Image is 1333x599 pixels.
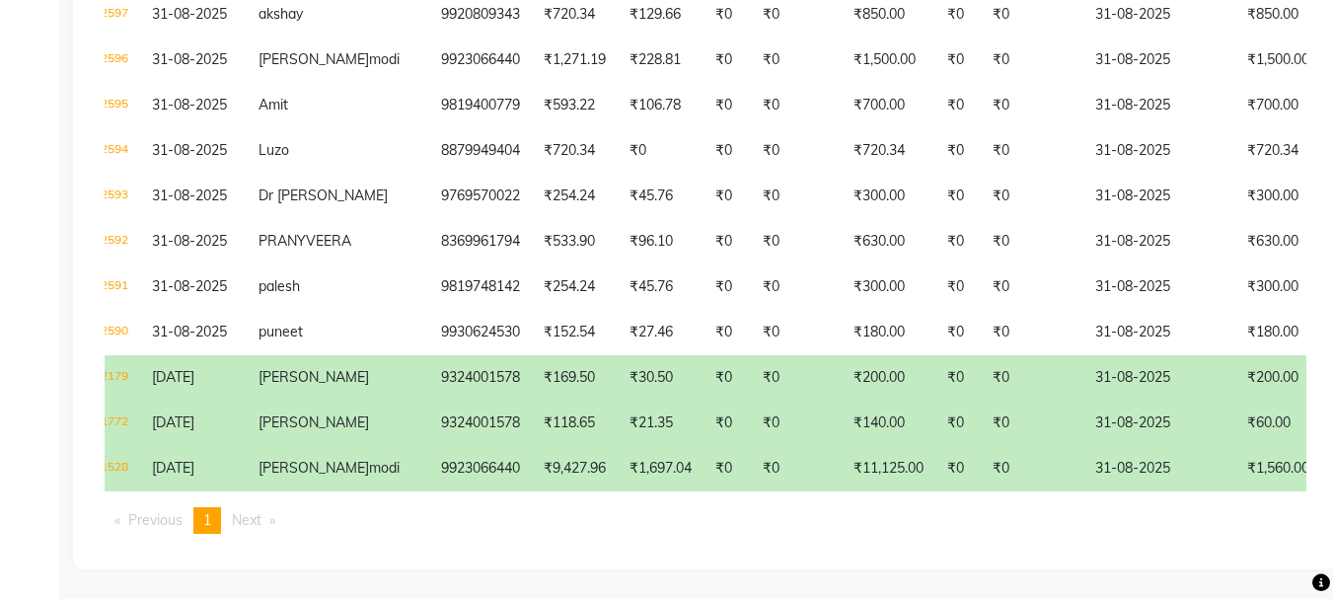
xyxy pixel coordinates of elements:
[152,277,227,295] span: 31-08-2025
[1083,128,1235,174] td: 31-08-2025
[306,232,351,250] span: VEERA
[842,174,935,219] td: ₹300.00
[935,355,981,401] td: ₹0
[704,355,751,401] td: ₹0
[842,401,935,446] td: ₹140.00
[618,264,704,310] td: ₹45.76
[704,446,751,491] td: ₹0
[152,141,227,159] span: 31-08-2025
[429,446,532,491] td: 9923066440
[618,401,704,446] td: ₹21.35
[704,310,751,355] td: ₹0
[842,83,935,128] td: ₹700.00
[981,128,1083,174] td: ₹0
[152,323,227,340] span: 31-08-2025
[935,310,981,355] td: ₹0
[532,310,618,355] td: ₹152.54
[532,446,618,491] td: ₹9,427.96
[842,128,935,174] td: ₹720.34
[751,355,842,401] td: ₹0
[842,37,935,83] td: ₹1,500.00
[981,401,1083,446] td: ₹0
[203,511,211,529] span: 1
[981,264,1083,310] td: ₹0
[704,219,751,264] td: ₹0
[1083,264,1235,310] td: 31-08-2025
[981,310,1083,355] td: ₹0
[935,37,981,83] td: ₹0
[128,511,183,529] span: Previous
[842,355,935,401] td: ₹200.00
[704,401,751,446] td: ₹0
[842,219,935,264] td: ₹630.00
[981,355,1083,401] td: ₹0
[429,310,532,355] td: 9930624530
[532,219,618,264] td: ₹533.90
[1083,355,1235,401] td: 31-08-2025
[935,446,981,491] td: ₹0
[618,128,704,174] td: ₹0
[935,128,981,174] td: ₹0
[935,83,981,128] td: ₹0
[1083,446,1235,491] td: 31-08-2025
[935,219,981,264] td: ₹0
[1083,37,1235,83] td: 31-08-2025
[152,187,227,204] span: 31-08-2025
[751,310,842,355] td: ₹0
[429,401,532,446] td: 9324001578
[981,174,1083,219] td: ₹0
[704,37,751,83] td: ₹0
[429,355,532,401] td: 9324001578
[704,174,751,219] td: ₹0
[532,128,618,174] td: ₹720.34
[152,459,194,477] span: [DATE]
[259,5,303,23] span: akshay
[751,174,842,219] td: ₹0
[618,446,704,491] td: ₹1,697.04
[259,96,288,113] span: Amit
[429,264,532,310] td: 9819748142
[152,368,194,386] span: [DATE]
[259,459,369,477] span: [PERSON_NAME]
[152,5,227,23] span: 31-08-2025
[981,446,1083,491] td: ₹0
[152,50,227,68] span: 31-08-2025
[532,264,618,310] td: ₹254.24
[751,83,842,128] td: ₹0
[532,83,618,128] td: ₹593.22
[429,128,532,174] td: 8879949404
[751,219,842,264] td: ₹0
[259,141,289,159] span: Luzo
[751,264,842,310] td: ₹0
[935,401,981,446] td: ₹0
[259,323,303,340] span: puneet
[152,96,227,113] span: 31-08-2025
[704,128,751,174] td: ₹0
[842,446,935,491] td: ₹11,125.00
[532,401,618,446] td: ₹118.65
[751,128,842,174] td: ₹0
[429,83,532,128] td: 9819400779
[981,37,1083,83] td: ₹0
[259,368,369,386] span: [PERSON_NAME]
[1083,401,1235,446] td: 31-08-2025
[618,355,704,401] td: ₹30.50
[751,446,842,491] td: ₹0
[429,37,532,83] td: 9923066440
[429,219,532,264] td: 8369961794
[152,232,227,250] span: 31-08-2025
[232,511,261,529] span: Next
[1083,83,1235,128] td: 31-08-2025
[618,219,704,264] td: ₹96.10
[704,264,751,310] td: ₹0
[369,459,400,477] span: modi
[618,174,704,219] td: ₹45.76
[1083,219,1235,264] td: 31-08-2025
[842,264,935,310] td: ₹300.00
[532,174,618,219] td: ₹254.24
[429,174,532,219] td: 9769570022
[751,37,842,83] td: ₹0
[105,507,1306,534] nav: Pagination
[935,264,981,310] td: ₹0
[259,232,306,250] span: PRANY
